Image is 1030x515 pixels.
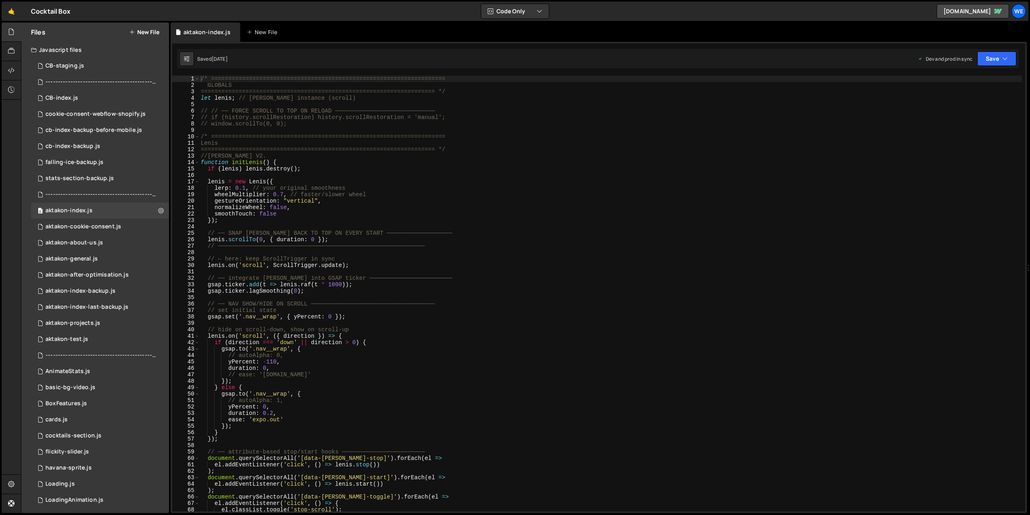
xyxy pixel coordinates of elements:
div: 44 [172,352,200,359]
div: 53 [172,410,200,417]
div: 10 [172,133,200,140]
div: 12 [172,146,200,153]
div: 12094/30497.js [31,396,169,412]
div: 46 [172,365,200,371]
div: 61 [172,462,200,468]
div: 12094/36058.js [31,380,169,396]
div: falling-ice-backup.js [45,159,103,166]
div: 17 [172,179,200,185]
div: 64 [172,481,200,487]
div: LoadingAnimation.js [45,497,103,504]
div: 12094/46985.js [31,347,172,363]
div: 59 [172,449,200,455]
div: Cocktail Box [31,6,70,16]
div: 12094/47546.js [31,74,172,90]
div: 6 [172,108,200,114]
div: 29 [172,256,200,262]
div: aktakon-index-backup.js [45,287,115,295]
div: 48 [172,378,200,384]
div: cb-index-backup.js [45,143,100,150]
div: 12094/47254.js [31,170,169,187]
div: 68 [172,507,200,513]
div: 12094/47944.js [31,106,169,122]
div: We [1011,4,1026,18]
div: cocktails-section.js [45,432,101,439]
div: 2 [172,82,200,88]
div: cb-index-backup-before-mobile.js [45,127,142,134]
div: 34 [172,288,200,294]
div: cookie-consent-webflow-shopify.js [45,111,146,118]
div: 12094/43364.js [31,203,169,219]
div: --------------------------------------------------------------------------------.js [45,78,157,86]
div: 30 [172,262,200,269]
div: 40 [172,326,200,333]
div: AnimateStats.js [45,368,90,375]
div: 32 [172,275,200,281]
div: 43 [172,346,200,352]
div: 12094/46147.js [31,267,169,283]
button: Code Only [481,4,549,18]
div: flickity-slider.js [45,448,89,455]
div: 58 [172,442,200,449]
div: aktakon-projects.js [45,320,100,327]
div: 8 [172,121,200,127]
div: 38 [172,314,200,320]
div: 12094/47451.js [31,122,169,138]
div: 21 [172,204,200,211]
div: aktakon-index.js [45,207,93,214]
div: 54 [172,417,200,423]
div: CB-staging.js [45,62,84,70]
div: ----------------------------------------------------------------------------------------.js [45,352,157,359]
div: 31 [172,269,200,275]
div: 24 [172,224,200,230]
div: 12094/47253.js [31,154,169,170]
div: 51 [172,397,200,404]
div: aktakon-after-optimisation.js [45,271,129,279]
div: 47 [172,371,200,378]
div: 14 [172,159,200,166]
div: 39 [172,320,200,326]
div: 35 [172,294,200,301]
div: 57 [172,436,200,442]
div: 65 [172,487,200,494]
div: aktakon-index.js [183,28,231,36]
div: aktakon-test.js [45,336,88,343]
div: 12094/46847.js [31,138,169,154]
div: havana-sprite.js [45,464,92,472]
div: 12094/45380.js [31,251,169,267]
div: 13 [172,153,200,159]
div: 5 [172,101,200,108]
a: 🤙 [2,2,21,21]
div: 12094/44521.js [31,235,169,251]
div: 63 [172,474,200,481]
div: 12094/34884.js [31,476,169,492]
a: [DOMAIN_NAME] [937,4,1009,18]
div: 12094/44999.js [31,299,169,315]
button: Save [977,51,1016,66]
div: 12094/34793.js [31,412,169,428]
div: 66 [172,494,200,500]
div: 50 [172,391,200,397]
div: cards.js [45,416,68,423]
div: [DATE] [212,55,228,62]
div: 12094/35474.js [31,444,169,460]
div: 55 [172,423,200,429]
div: 52 [172,404,200,410]
div: 16 [172,172,200,179]
div: 4 [172,95,200,101]
div: 62 [172,468,200,474]
div: 45 [172,359,200,365]
div: 20 [172,198,200,204]
div: ----------------------------------------------------------------.js [45,191,157,198]
button: New File [129,29,159,35]
div: Loading.js [45,480,75,488]
div: 12094/44389.js [31,315,169,331]
div: 36 [172,301,200,307]
h2: Files [31,28,45,37]
div: stats-section-backup.js [45,175,114,182]
div: 12094/30492.js [31,492,169,508]
div: 41 [172,333,200,339]
div: aktakon-about-us.js [45,239,103,246]
div: 56 [172,429,200,436]
div: 67 [172,500,200,507]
